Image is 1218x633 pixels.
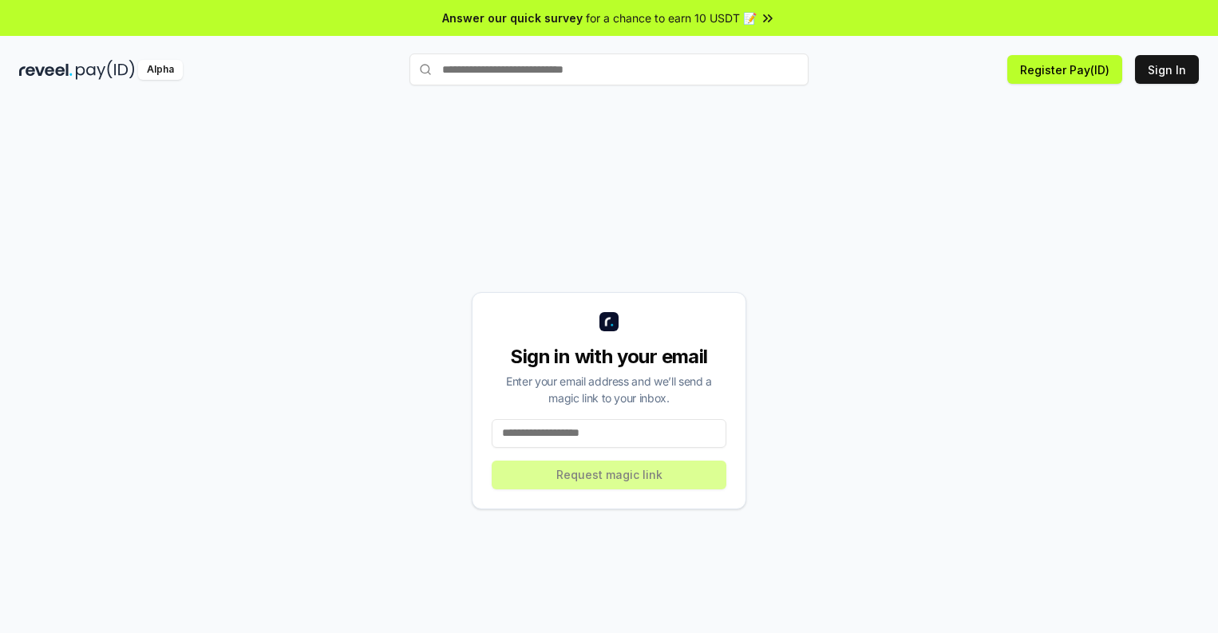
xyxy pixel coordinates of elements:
div: Alpha [138,60,183,80]
div: Sign in with your email [492,344,726,370]
img: pay_id [76,60,135,80]
button: Sign In [1135,55,1199,84]
img: reveel_dark [19,60,73,80]
span: for a chance to earn 10 USDT 📝 [586,10,757,26]
button: Register Pay(ID) [1007,55,1122,84]
img: logo_small [599,312,619,331]
div: Enter your email address and we’ll send a magic link to your inbox. [492,373,726,406]
span: Answer our quick survey [442,10,583,26]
